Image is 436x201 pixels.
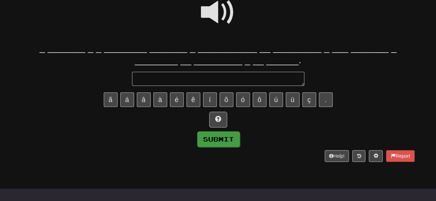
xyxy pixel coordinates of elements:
button: ã [104,92,118,107]
button: ê [186,92,200,107]
button: ç [302,92,316,107]
button: ü [286,92,300,107]
button: Hint! [209,112,227,127]
button: . [319,92,333,107]
button: Report [386,150,414,162]
button: é [170,92,184,107]
button: à [153,92,167,107]
button: ó [236,92,250,107]
button: á [120,92,134,107]
button: Round history (alt+y) [352,150,365,162]
div: _ _______ _ _ ________ _______ _ ___________ __ _________ _ ___ _______ _ ________ __ _________ _... [22,42,415,67]
button: â [137,92,151,107]
button: Help! [325,150,349,162]
button: í [203,92,217,107]
button: Submit [197,131,240,147]
button: ô [253,92,266,107]
button: õ [220,92,233,107]
button: ú [269,92,283,107]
